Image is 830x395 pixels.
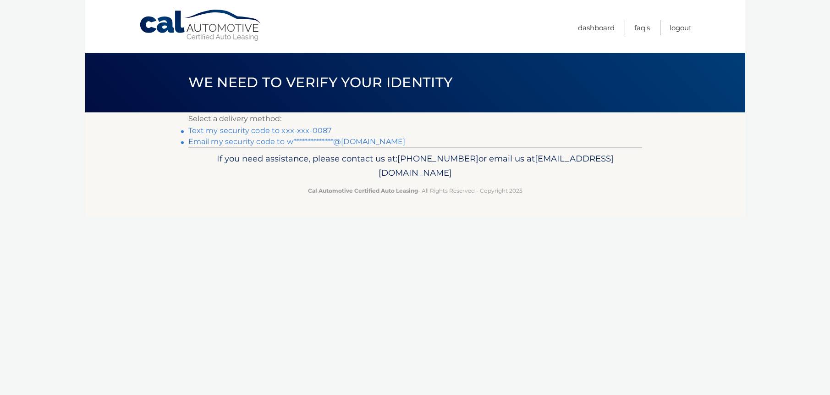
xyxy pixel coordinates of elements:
[308,187,418,194] strong: Cal Automotive Certified Auto Leasing
[188,74,453,91] span: We need to verify your identity
[194,151,636,181] p: If you need assistance, please contact us at: or email us at
[188,126,332,135] a: Text my security code to xxx-xxx-0087
[670,20,692,35] a: Logout
[634,20,650,35] a: FAQ's
[578,20,615,35] a: Dashboard
[397,153,478,164] span: [PHONE_NUMBER]
[194,186,636,195] p: - All Rights Reserved - Copyright 2025
[139,9,263,42] a: Cal Automotive
[188,112,642,125] p: Select a delivery method:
